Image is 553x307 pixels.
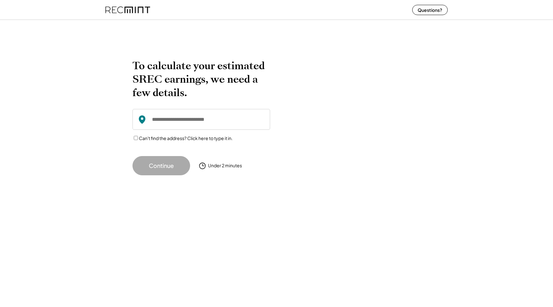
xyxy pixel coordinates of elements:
img: yH5BAEAAAAALAAAAAABAAEAAAIBRAA7 [286,59,411,162]
button: Questions? [412,5,448,15]
button: Continue [132,156,190,175]
label: Can't find the address? Click here to type it in. [139,135,233,141]
h2: To calculate your estimated SREC earnings, we need a few details. [132,59,270,99]
div: Under 2 minutes [208,162,242,169]
img: recmint-logotype%403x%20%281%29.jpeg [105,1,150,18]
